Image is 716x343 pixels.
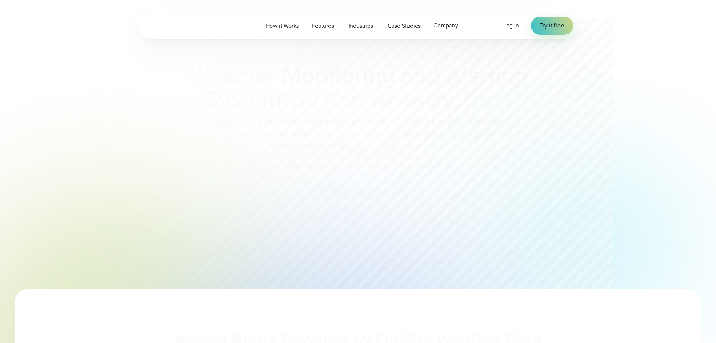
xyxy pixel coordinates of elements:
span: Company [433,21,458,30]
span: Case Studies [388,21,421,30]
a: Log in [503,21,519,30]
span: Industries [348,21,373,30]
a: Case Studies [381,18,427,34]
a: Try it free [531,17,573,35]
span: Features [312,21,334,30]
span: Try it free [540,21,564,30]
span: How it Works [266,21,299,30]
a: How it Works [259,18,306,34]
